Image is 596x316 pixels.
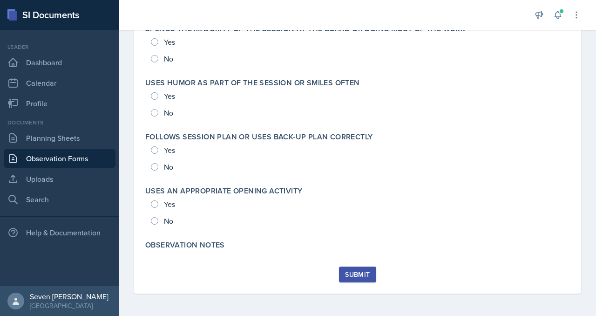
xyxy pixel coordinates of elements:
label: Observation Notes [145,240,225,250]
label: Spends the majority of the session at the board or doing most of the work [145,24,465,34]
label: Uses humor as part of the session or smiles often [145,78,360,88]
a: Search [4,190,115,209]
a: Planning Sheets [4,129,115,147]
div: Submit [345,271,370,278]
button: Submit [339,267,376,282]
div: Leader [4,43,115,51]
a: Uploads [4,170,115,188]
div: [GEOGRAPHIC_DATA] [30,301,108,310]
div: Help & Documentation [4,223,115,242]
label: Follows session plan or uses back-up plan correctly [145,132,372,142]
a: Dashboard [4,53,115,72]
div: Seven [PERSON_NAME] [30,292,108,301]
a: Profile [4,94,115,113]
a: Calendar [4,74,115,92]
label: Uses an appropriate opening activity [145,186,302,196]
a: Observation Forms [4,149,115,168]
div: Documents [4,118,115,127]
